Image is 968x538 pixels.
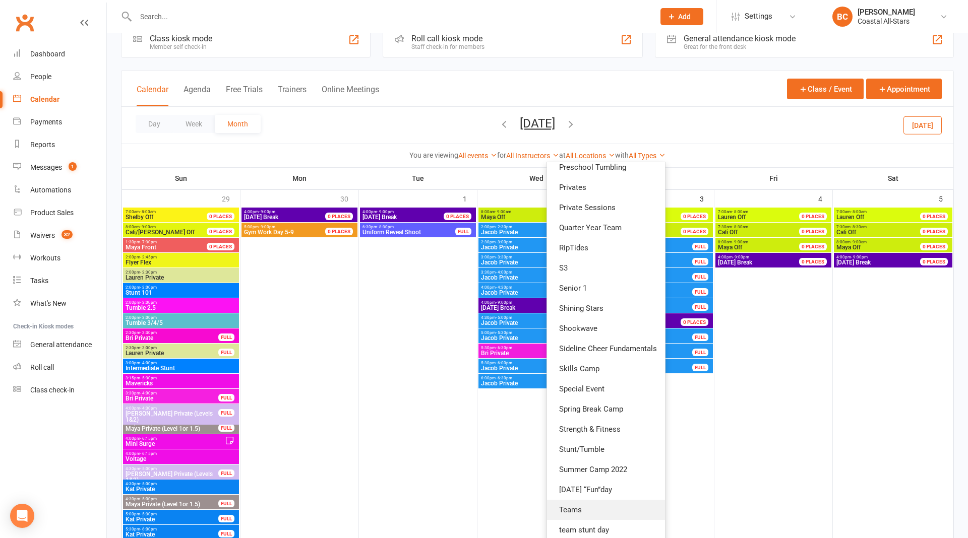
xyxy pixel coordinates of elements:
span: - 7:30pm [140,240,157,244]
a: Shockwave [547,318,665,339]
strong: with [615,151,629,159]
span: - 3:00pm [140,346,157,350]
span: 5:00pm [244,225,337,229]
div: What's New [30,299,67,307]
span: Mavericks [125,380,237,386]
div: Member self check-in [150,43,212,50]
span: [DATE] Break [481,304,515,311]
button: Add [660,8,703,25]
div: FULL [692,364,708,371]
div: FULL [692,258,708,265]
span: Tumble 2.5 [125,305,237,311]
th: Sun [122,168,240,189]
span: - 4:00pm [140,391,157,395]
div: FULL [692,273,708,281]
span: 5:30pm [480,361,574,365]
a: Stunt/Tumble [547,439,665,459]
span: Flyer Flex [125,259,237,265]
th: Mon [240,168,359,189]
a: Messages 1 [13,156,106,179]
a: Payments [13,111,106,133]
div: Great for the front desk [684,43,796,50]
div: 29 [222,190,240,207]
span: Bri Private [125,395,219,401]
span: 4:30pm [125,466,219,471]
strong: You are viewing [409,151,458,159]
span: Maya Off [718,244,742,251]
span: - 8:00am [732,210,748,214]
button: Free Trials [226,85,263,106]
span: 32 [62,230,73,239]
div: Class check-in [30,386,75,394]
span: 5:00pm [480,330,574,335]
div: FULL [455,228,471,235]
div: FULL [692,349,708,356]
span: - 6:15pm [140,436,157,441]
div: BC [832,7,853,27]
span: - 5:00pm [496,315,512,320]
span: Lauren Off [836,214,864,221]
span: Kat Private [125,516,219,522]
span: [DATE] Break [362,214,397,221]
span: 8:00am [480,210,574,214]
div: 1 [463,190,477,207]
button: Class / Event [787,79,864,99]
span: Cali Off [836,229,856,236]
div: 0 PLACES [207,228,234,235]
span: [DATE] Break [718,259,752,266]
span: Gym Work Day 5-9 [244,229,294,236]
div: 0 PLACES [681,318,708,326]
span: - 9:00pm [733,255,749,259]
span: 2:30pm [480,240,574,244]
span: Bri Private [125,335,219,341]
button: Appointment [866,79,942,99]
a: Summer Camp 2022 [547,459,665,480]
div: 0 PLACES [681,228,708,235]
a: Sideline Cheer Fundamentals [547,339,665,359]
span: - 9:00am [140,225,156,229]
div: 0 PLACES [799,228,827,235]
span: 5:30pm [125,527,219,531]
a: All Instructors [506,152,559,160]
th: Tue [359,168,477,189]
div: FULL [692,303,708,311]
span: Kat Private [125,486,237,492]
span: - 8:30am [732,225,748,229]
span: - 4:00pm [496,270,512,275]
span: [PERSON_NAME] Private (Levels 1&2) [125,471,219,483]
a: Tasks [13,270,106,292]
a: Privates [547,177,665,197]
th: Sat [833,168,953,189]
div: 5 [939,190,953,207]
div: FULL [218,333,234,341]
button: Calendar [137,85,168,106]
div: Product Sales [30,209,74,217]
span: Cali/[PERSON_NAME] Off [126,229,195,236]
button: Online Meetings [322,85,379,106]
span: 2:00pm [125,285,237,290]
span: 5:30pm [480,346,574,350]
span: - 8:00am [140,210,156,214]
a: All Locations [566,152,615,160]
span: - 3:30pm [496,255,512,259]
span: 6:00pm [480,376,574,380]
span: Tumble 3/4/5 [125,320,237,326]
span: 7:30am [717,225,811,229]
span: Cali Off [718,229,738,236]
div: FULL [218,409,234,417]
a: General attendance kiosk mode [13,333,106,356]
span: Shelby Off [126,214,153,221]
th: Wed [477,168,596,189]
a: Spring Break Camp [547,399,665,419]
span: Maya Front [126,244,156,251]
a: Dashboard [13,43,106,65]
span: Jacob Private [480,229,574,235]
a: Roll call [13,356,106,379]
span: 2:30pm [125,346,219,350]
span: Jacob Private [480,335,574,341]
a: What's New [13,292,106,315]
div: 0 PLACES [920,258,948,265]
span: 1:30pm [125,240,219,244]
div: 0 PLACES [325,213,353,220]
a: Automations [13,179,106,201]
